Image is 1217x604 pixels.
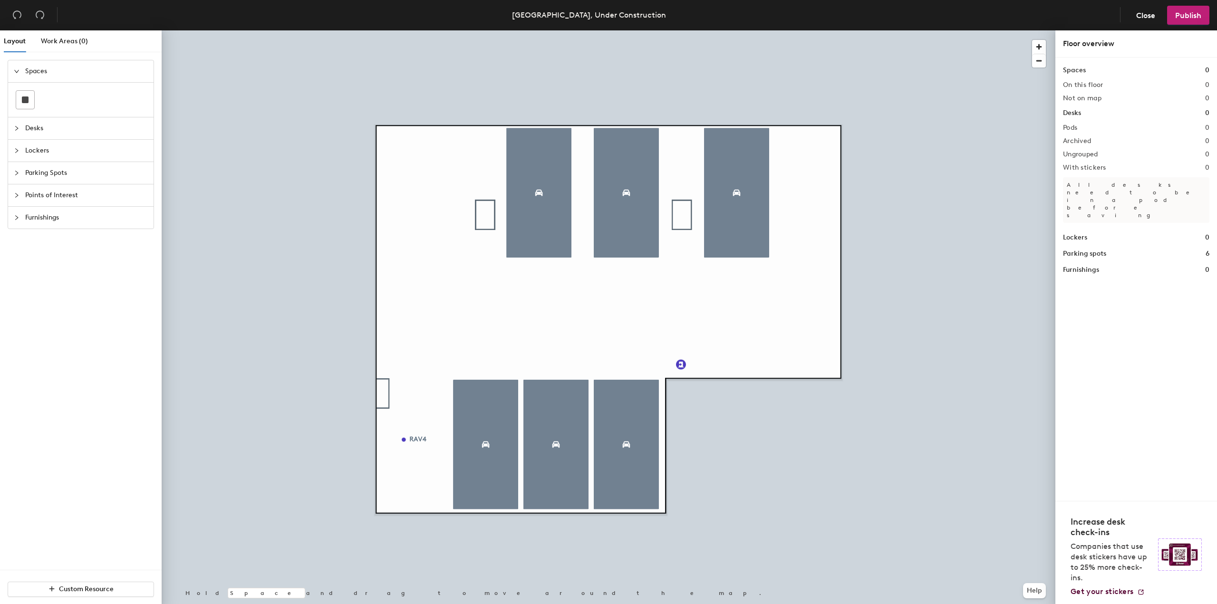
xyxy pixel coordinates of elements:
[1063,249,1106,259] h1: Parking spots
[14,192,19,198] span: collapsed
[41,37,88,45] span: Work Areas (0)
[1205,232,1209,243] h1: 0
[30,6,49,25] button: Redo (⌘ + ⇧ + Z)
[1023,583,1046,598] button: Help
[25,162,148,184] span: Parking Spots
[1167,6,1209,25] button: Publish
[1071,541,1152,583] p: Companies that use desk stickers have up to 25% more check-ins.
[1205,151,1209,158] h2: 0
[14,170,19,176] span: collapsed
[1158,538,1202,571] img: Sticker logo
[1063,65,1086,76] h1: Spaces
[25,140,148,162] span: Lockers
[1071,517,1152,537] h4: Increase desk check-ins
[8,6,27,25] button: Undo (⌘ + Z)
[1206,249,1209,259] h1: 6
[1205,81,1209,89] h2: 0
[1071,587,1145,596] a: Get your stickers
[1128,6,1163,25] button: Close
[512,9,666,21] div: [GEOGRAPHIC_DATA], Under Construction
[25,117,148,139] span: Desks
[14,125,19,131] span: collapsed
[4,37,26,45] span: Layout
[1063,124,1077,132] h2: Pods
[59,585,114,593] span: Custom Resource
[1205,265,1209,275] h1: 0
[1063,232,1087,243] h1: Lockers
[1063,177,1209,223] p: All desks need to be in a pod before saving
[1063,265,1099,275] h1: Furnishings
[1063,108,1081,118] h1: Desks
[1205,137,1209,145] h2: 0
[14,68,19,74] span: expanded
[1063,95,1101,102] h2: Not on map
[8,582,154,597] button: Custom Resource
[1071,587,1133,596] span: Get your stickers
[1063,164,1106,172] h2: With stickers
[1063,38,1209,49] div: Floor overview
[1063,81,1103,89] h2: On this floor
[1205,164,1209,172] h2: 0
[1205,65,1209,76] h1: 0
[25,184,148,206] span: Points of Interest
[25,60,148,82] span: Spaces
[1063,151,1098,158] h2: Ungrouped
[25,207,148,229] span: Furnishings
[1205,108,1209,118] h1: 0
[1205,95,1209,102] h2: 0
[1136,11,1155,20] span: Close
[1205,124,1209,132] h2: 0
[1063,137,1091,145] h2: Archived
[14,148,19,153] span: collapsed
[14,215,19,221] span: collapsed
[1175,11,1201,20] span: Publish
